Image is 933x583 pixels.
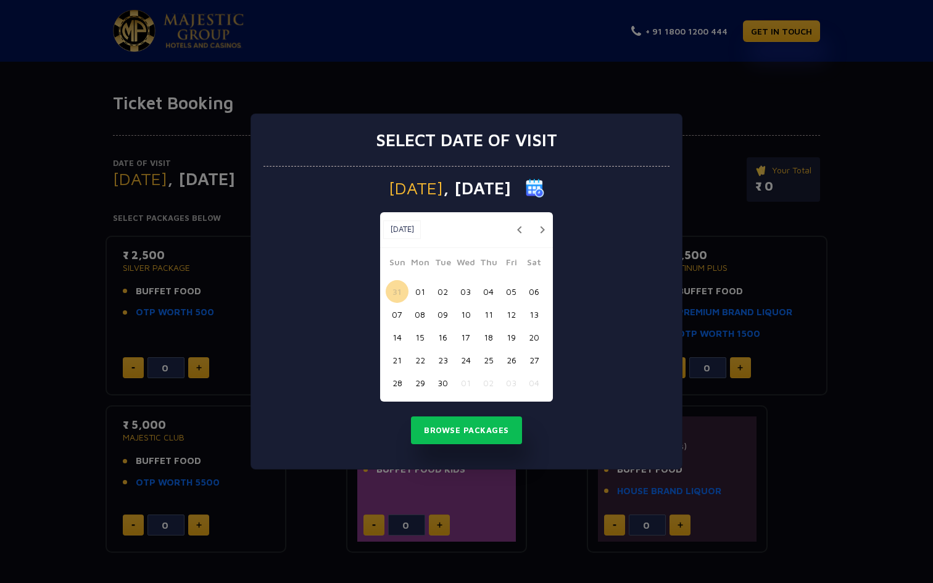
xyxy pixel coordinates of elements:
[383,220,421,239] button: [DATE]
[454,280,477,303] button: 03
[431,280,454,303] button: 02
[477,303,500,326] button: 11
[500,371,523,394] button: 03
[408,280,431,303] button: 01
[477,326,500,349] button: 18
[389,180,443,197] span: [DATE]
[411,416,522,445] button: Browse Packages
[454,371,477,394] button: 01
[500,349,523,371] button: 26
[408,255,431,273] span: Mon
[477,349,500,371] button: 25
[431,255,454,273] span: Tue
[523,326,545,349] button: 20
[408,349,431,371] button: 22
[500,255,523,273] span: Fri
[386,326,408,349] button: 14
[523,303,545,326] button: 13
[454,303,477,326] button: 10
[386,255,408,273] span: Sun
[500,280,523,303] button: 05
[386,280,408,303] button: 31
[454,326,477,349] button: 17
[431,326,454,349] button: 16
[523,255,545,273] span: Sat
[431,303,454,326] button: 09
[386,349,408,371] button: 21
[408,326,431,349] button: 15
[526,179,544,197] img: calender icon
[477,280,500,303] button: 04
[431,371,454,394] button: 30
[477,371,500,394] button: 02
[386,303,408,326] button: 07
[454,255,477,273] span: Wed
[443,180,511,197] span: , [DATE]
[386,371,408,394] button: 28
[523,280,545,303] button: 06
[454,349,477,371] button: 24
[376,130,557,151] h3: Select date of visit
[523,349,545,371] button: 27
[500,303,523,326] button: 12
[431,349,454,371] button: 23
[408,303,431,326] button: 08
[523,371,545,394] button: 04
[500,326,523,349] button: 19
[477,255,500,273] span: Thu
[408,371,431,394] button: 29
